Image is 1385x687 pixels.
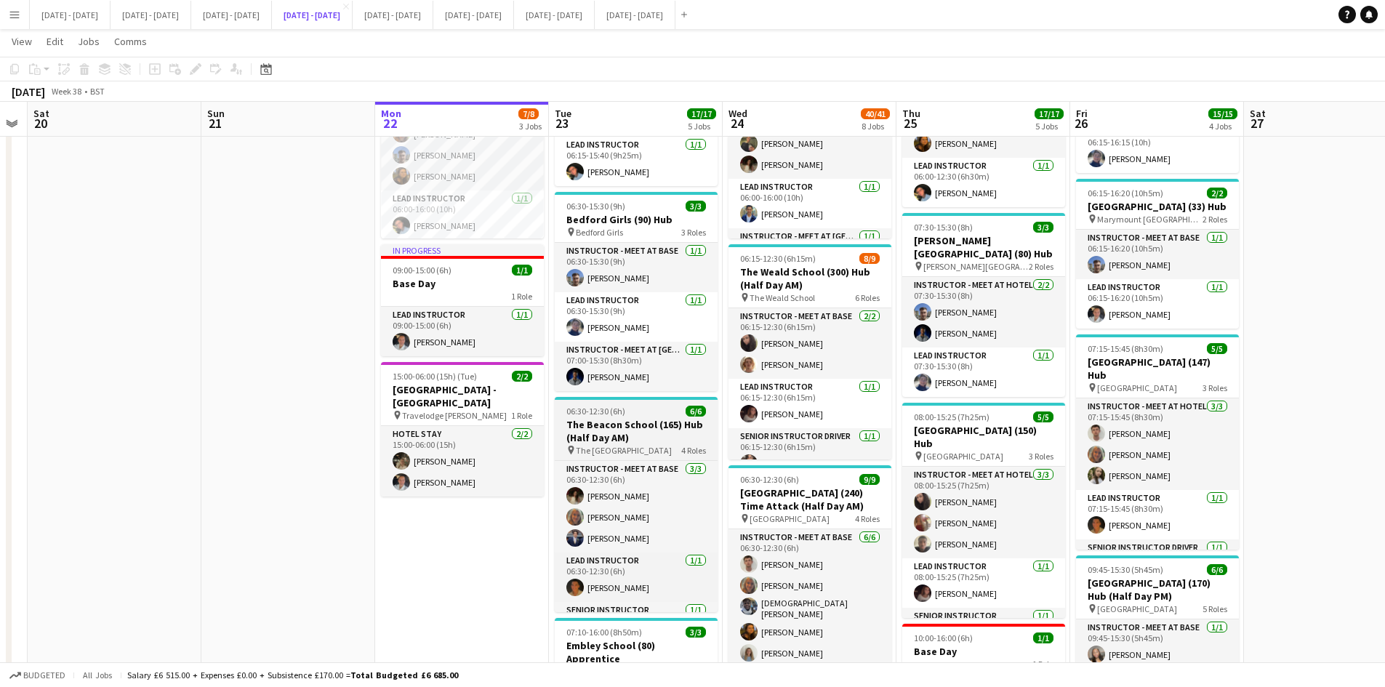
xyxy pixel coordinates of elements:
[859,474,880,485] span: 9/9
[33,107,49,120] span: Sat
[555,243,718,292] app-card-role: Instructor - Meet at Base1/106:30-15:30 (9h)[PERSON_NAME]
[740,474,799,485] span: 06:30-12:30 (6h)
[728,465,891,680] app-job-card: 06:30-12:30 (6h)9/9[GEOGRAPHIC_DATA] (240) Time Attack (Half Day AM) [GEOGRAPHIC_DATA]4 RolesInst...
[576,445,672,456] span: The [GEOGRAPHIC_DATA]
[728,428,891,478] app-card-role: Senior Instructor Driver1/106:15-12:30 (6h15m)[PERSON_NAME]
[1207,343,1227,354] span: 5/5
[728,486,891,513] h3: [GEOGRAPHIC_DATA] (240) Time Attack (Half Day AM)
[512,371,532,382] span: 2/2
[553,115,571,132] span: 23
[902,277,1065,347] app-card-role: Instructor - Meet at Hotel2/207:30-15:30 (8h)[PERSON_NAME][PERSON_NAME]
[23,670,65,680] span: Budgeted
[686,406,706,417] span: 6/6
[750,513,830,524] span: [GEOGRAPHIC_DATA]
[518,108,539,119] span: 7/8
[728,244,891,459] div: 06:15-12:30 (6h15m)8/9The Weald School (300) Hub (Half Day AM) The Weald School6 RolesInstructor ...
[681,445,706,456] span: 4 Roles
[1033,411,1053,422] span: 5/5
[381,107,401,120] span: Mon
[272,1,353,29] button: [DATE] - [DATE]
[726,115,747,132] span: 24
[1076,107,1088,120] span: Fri
[555,553,718,602] app-card-role: Lead Instructor1/106:30-12:30 (6h)[PERSON_NAME]
[381,99,544,190] app-card-role: Instructor - Meet at Base3/306:00-16:00 (10h)[PERSON_NAME][PERSON_NAME][PERSON_NAME]
[686,201,706,212] span: 3/3
[207,107,225,120] span: Sun
[681,227,706,238] span: 3 Roles
[381,307,544,356] app-card-role: Lead Instructor1/109:00-15:00 (6h)[PERSON_NAME]
[555,107,571,120] span: Tue
[1076,179,1239,329] div: 06:15-16:20 (10h5m)2/2[GEOGRAPHIC_DATA] (33) Hub Marymount [GEOGRAPHIC_DATA]2 RolesInstructor - M...
[902,424,1065,450] h3: [GEOGRAPHIC_DATA] (150) Hub
[511,410,532,421] span: 1 Role
[855,292,880,303] span: 6 Roles
[728,379,891,428] app-card-role: Lead Instructor1/106:15-12:30 (6h15m)[PERSON_NAME]
[900,115,920,132] span: 25
[555,292,718,342] app-card-role: Lead Instructor1/106:30-15:30 (9h)[PERSON_NAME]
[1209,121,1237,132] div: 4 Jobs
[555,418,718,444] h3: The Beacon School (165) Hub (Half Day AM)
[862,121,889,132] div: 8 Jobs
[902,107,920,120] span: Thu
[205,115,225,132] span: 21
[514,1,595,29] button: [DATE] - [DATE]
[914,411,989,422] span: 08:00-15:25 (7h25m)
[1097,214,1203,225] span: Marymount [GEOGRAPHIC_DATA]
[740,253,816,264] span: 06:15-12:30 (6h15m)
[1076,279,1239,329] app-card-role: Lead Instructor1/106:15-16:20 (10h5m)[PERSON_NAME]
[555,137,718,186] app-card-role: Lead Instructor1/106:15-15:40 (9h25m)[PERSON_NAME]
[1076,230,1239,279] app-card-role: Instructor - Meet at Base1/106:15-16:20 (10h5m)[PERSON_NAME]
[1035,108,1064,119] span: 17/17
[511,291,532,302] span: 1 Role
[1097,382,1177,393] span: [GEOGRAPHIC_DATA]
[1203,603,1227,614] span: 5 Roles
[1035,121,1063,132] div: 5 Jobs
[1076,334,1239,550] app-job-card: 07:15-15:45 (8h30m)5/5[GEOGRAPHIC_DATA] (147) Hub [GEOGRAPHIC_DATA]3 RolesInstructor - Meet at Ho...
[728,179,891,228] app-card-role: Lead Instructor1/106:00-16:00 (10h)[PERSON_NAME]
[1076,200,1239,213] h3: [GEOGRAPHIC_DATA] (33) Hub
[859,253,880,264] span: 8/9
[1076,124,1239,173] app-card-role: Lead Instructor1/106:15-16:15 (10h)[PERSON_NAME]
[728,265,891,292] h3: The Weald School (300) Hub (Half Day AM)
[566,201,625,212] span: 06:30-15:30 (9h)
[381,362,544,497] app-job-card: 15:00-06:00 (15h) (Tue)2/2[GEOGRAPHIC_DATA] - [GEOGRAPHIC_DATA] Travelodge [PERSON_NAME]1 RoleHot...
[902,234,1065,260] h3: [PERSON_NAME][GEOGRAPHIC_DATA] (80) Hub
[1033,222,1053,233] span: 3/3
[902,213,1065,397] div: 07:30-15:30 (8h)3/3[PERSON_NAME][GEOGRAPHIC_DATA] (80) Hub [PERSON_NAME][GEOGRAPHIC_DATA]2 RolesI...
[914,632,973,643] span: 10:00-16:00 (6h)
[902,347,1065,397] app-card-role: Lead Instructor1/107:30-15:30 (8h)[PERSON_NAME]
[555,342,718,391] app-card-role: Instructor - Meet at [GEOGRAPHIC_DATA]1/107:00-15:30 (8h30m)[PERSON_NAME]
[902,403,1065,618] app-job-card: 08:00-15:25 (7h25m)5/5[GEOGRAPHIC_DATA] (150) Hub [GEOGRAPHIC_DATA]3 RolesInstructor - Meet at Ho...
[750,292,815,303] span: The Weald School
[519,121,542,132] div: 3 Jobs
[855,513,880,524] span: 4 Roles
[914,222,973,233] span: 07:30-15:30 (8h)
[80,670,115,680] span: All jobs
[393,371,477,382] span: 15:00-06:00 (15h) (Tue)
[555,397,718,612] div: 06:30-12:30 (6h)6/6The Beacon School (165) Hub (Half Day AM) The [GEOGRAPHIC_DATA]4 RolesInstruct...
[1088,564,1163,575] span: 09:45-15:30 (5h45m)
[1250,107,1266,120] span: Sat
[555,461,718,553] app-card-role: Instructor - Meet at Base3/306:30-12:30 (6h)[PERSON_NAME][PERSON_NAME][PERSON_NAME]
[1029,451,1053,462] span: 3 Roles
[555,602,718,651] app-card-role: Senior Instructor1/1
[576,227,623,238] span: Bedford Girls
[12,35,32,48] span: View
[728,228,891,278] app-card-role: Instructor - Meet at [GEOGRAPHIC_DATA]1/1
[728,107,747,120] span: Wed
[381,426,544,497] app-card-role: Hotel Stay2/215:00-06:00 (15h)[PERSON_NAME][PERSON_NAME]
[1097,603,1177,614] span: [GEOGRAPHIC_DATA]
[379,115,401,132] span: 22
[512,265,532,276] span: 1/1
[1207,564,1227,575] span: 6/6
[48,86,84,97] span: Week 38
[30,1,111,29] button: [DATE] - [DATE]
[1074,115,1088,132] span: 26
[7,667,68,683] button: Budgeted
[381,383,544,409] h3: [GEOGRAPHIC_DATA] - [GEOGRAPHIC_DATA]
[688,121,715,132] div: 5 Jobs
